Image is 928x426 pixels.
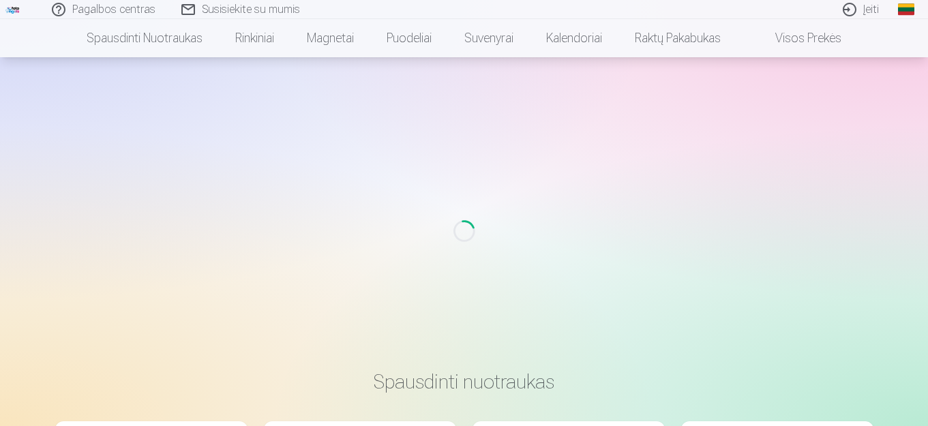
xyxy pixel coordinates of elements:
[530,19,618,57] a: Kalendoriai
[70,19,219,57] a: Spausdinti nuotraukas
[448,19,530,57] a: Suvenyrai
[219,19,290,57] a: Rinkiniai
[370,19,448,57] a: Puodeliai
[737,19,858,57] a: Visos prekės
[66,369,863,394] h3: Spausdinti nuotraukas
[5,5,20,14] img: /fa5
[618,19,737,57] a: Raktų pakabukas
[290,19,370,57] a: Magnetai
